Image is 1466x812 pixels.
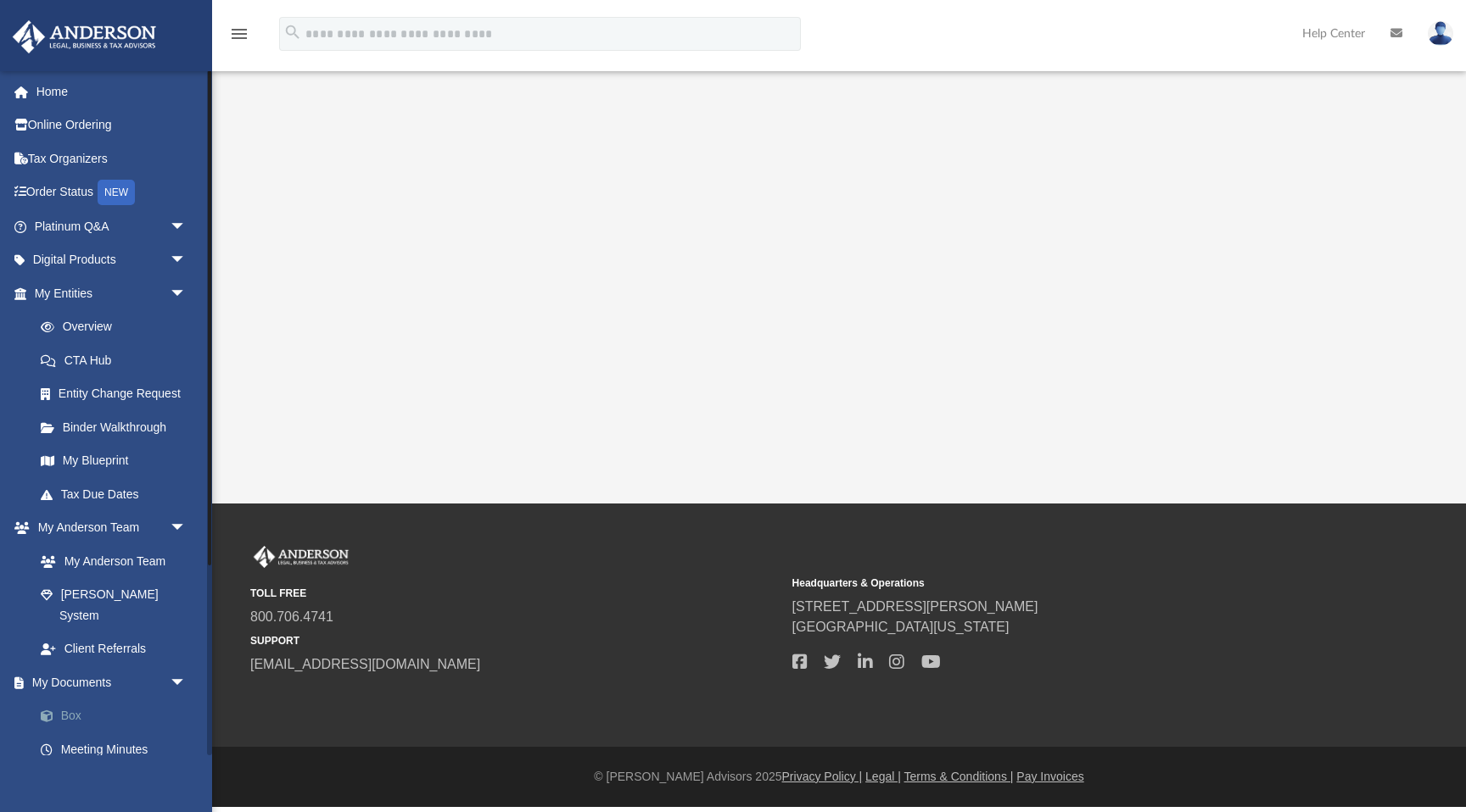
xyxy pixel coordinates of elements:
[24,444,204,478] a: My Blueprint
[170,276,204,311] span: arrow_drop_down
[12,175,212,210] a: Order StatusNEW
[865,770,901,783] a: Legal |
[24,343,212,377] a: CTA Hub
[904,770,1014,783] a: Terms & Conditions |
[8,20,161,53] img: Anderson Advisors Platinum Portal
[170,665,204,700] span: arrow_drop_down
[229,24,249,44] i: menu
[250,633,781,648] small: SUPPORT
[12,108,212,142] a: Online Ordering
[24,310,212,344] a: Overview
[24,544,195,578] a: My Anderson Team
[792,576,1323,591] small: Headquarters & Operations
[24,578,204,632] a: [PERSON_NAME] System
[782,770,863,783] a: Privacy Policy |
[12,75,212,108] a: Home
[24,632,204,666] a: Client Referrals
[283,23,302,42] i: search
[250,657,480,671] a: [EMAIL_ADDRESS][DOMAIN_NAME]
[250,609,333,624] a: 800.706.4741
[170,511,204,546] span: arrow_drop_down
[12,209,212,243] a: Platinum Q&Aarrow_drop_down
[98,180,135,205] div: NEW
[12,511,204,545] a: My Anderson Teamarrow_drop_down
[170,243,204,278] span: arrow_drop_down
[24,477,212,511] a: Tax Due Dates
[24,377,212,411] a: Entity Change Request
[12,665,212,699] a: My Documentsarrow_drop_down
[24,699,212,733] a: Box
[229,32,249,44] a: menu
[792,620,1010,634] a: [GEOGRAPHIC_DATA][US_STATE]
[1016,770,1083,783] a: Pay Invoices
[1428,21,1453,46] img: User Pic
[12,142,212,175] a: Tax Organizers
[212,768,1466,786] div: © [PERSON_NAME] Advisors 2025
[792,599,1038,614] a: [STREET_ADDRESS][PERSON_NAME]
[250,586,781,601] small: TOLL FREE
[250,546,352,568] img: Anderson Advisors Platinum Portal
[12,276,212,310] a: My Entitiesarrow_drop_down
[24,410,212,444] a: Binder Walkthrough
[24,732,212,766] a: Meeting Minutes
[170,209,204,244] span: arrow_drop_down
[12,243,212,277] a: Digital Productsarrow_drop_down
